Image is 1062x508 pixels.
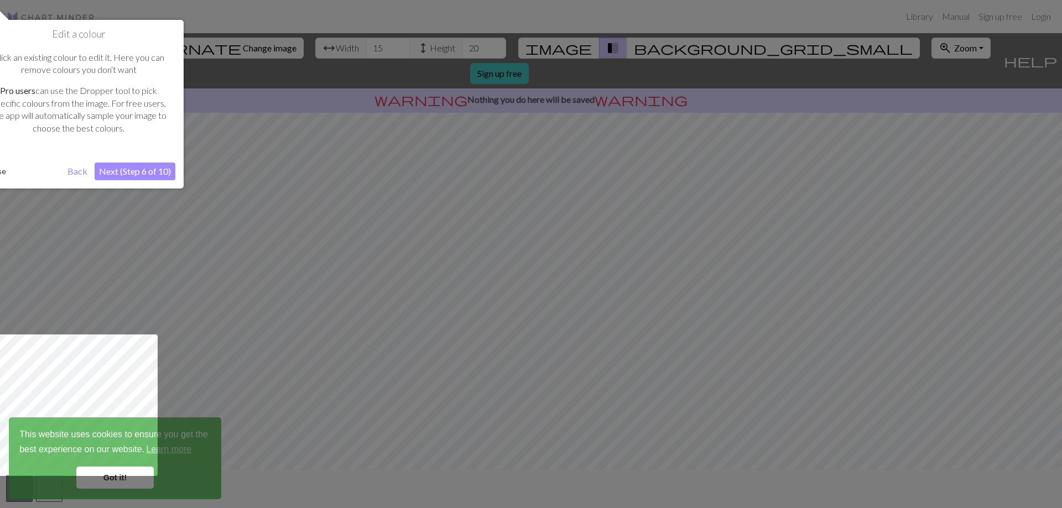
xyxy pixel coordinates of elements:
button: Next (Step 6 of 10) [95,163,175,180]
button: Back [63,163,92,180]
